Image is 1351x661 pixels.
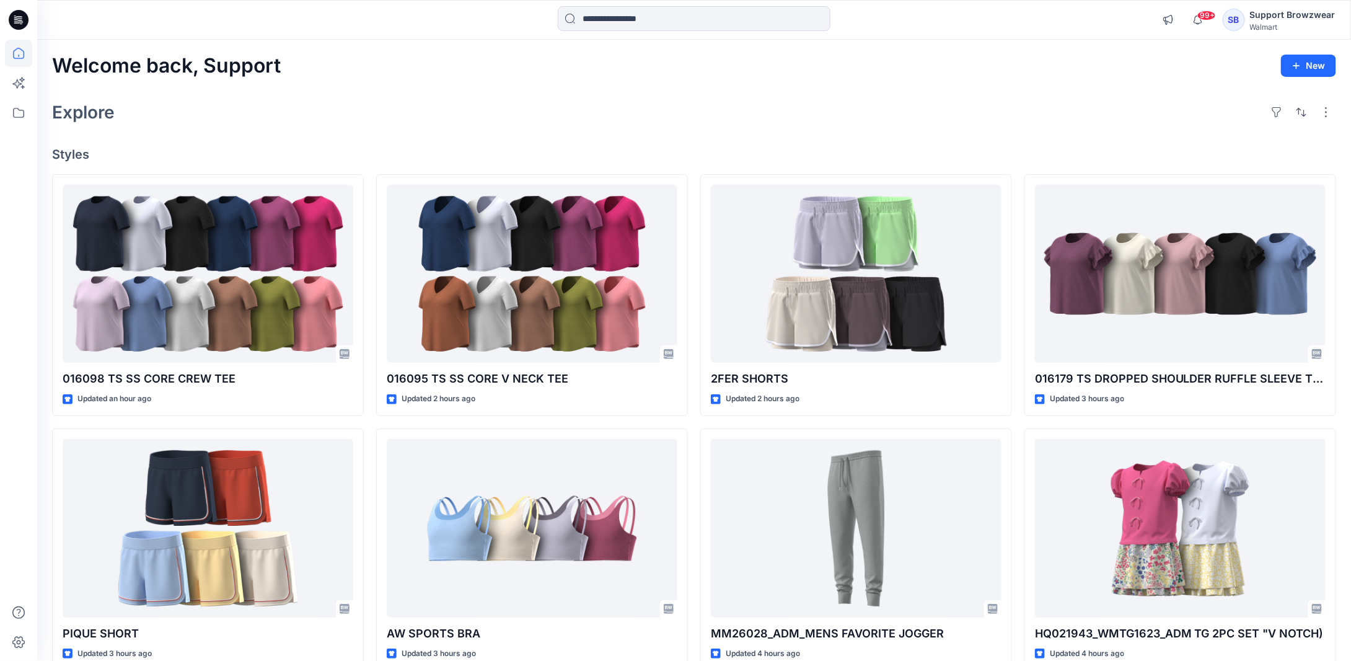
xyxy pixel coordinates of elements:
[387,625,677,642] p: AW SPORTS BRA
[77,647,152,660] p: Updated 3 hours ago
[726,647,800,660] p: Updated 4 hours ago
[1050,393,1124,406] p: Updated 3 hours ago
[711,625,1001,642] p: MM26028_ADM_MENS FAVORITE JOGGER
[52,147,1336,162] h4: Styles
[1035,370,1326,388] p: 016179 TS DROPPED SHOULDER RUFFLE SLEEVE TEE
[1197,11,1216,20] span: 99+
[1223,9,1245,31] div: SB
[63,625,353,642] p: PIQUE SHORT
[52,102,115,122] h2: Explore
[63,185,353,363] a: 016098 TS SS CORE CREW TEE
[63,439,353,618] a: PIQUE SHORT
[1250,7,1336,22] div: Support Browzwear
[1250,22,1336,32] div: Walmart
[1281,55,1336,77] button: New
[402,393,475,406] p: Updated 2 hours ago
[711,185,1001,363] a: 2FER SHORTS
[1035,625,1326,642] p: HQ021943_WMTG1623_ADM TG 2PC SET "V NOTCH)
[1035,439,1326,618] a: HQ021943_WMTG1623_ADM TG 2PC SET "V NOTCH)
[402,647,476,660] p: Updated 3 hours ago
[387,439,677,618] a: AW SPORTS BRA
[711,370,1001,388] p: 2FER SHORTS
[1035,185,1326,363] a: 016179 TS DROPPED SHOULDER RUFFLE SLEEVE TEE
[726,393,799,406] p: Updated 2 hours ago
[1050,647,1124,660] p: Updated 4 hours ago
[387,370,677,388] p: 016095 TS SS CORE V NECK TEE
[63,370,353,388] p: 016098 TS SS CORE CREW TEE
[52,55,281,78] h2: Welcome back, Support
[711,439,1001,618] a: MM26028_ADM_MENS FAVORITE JOGGER
[387,185,677,363] a: 016095 TS SS CORE V NECK TEE
[77,393,151,406] p: Updated an hour ago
